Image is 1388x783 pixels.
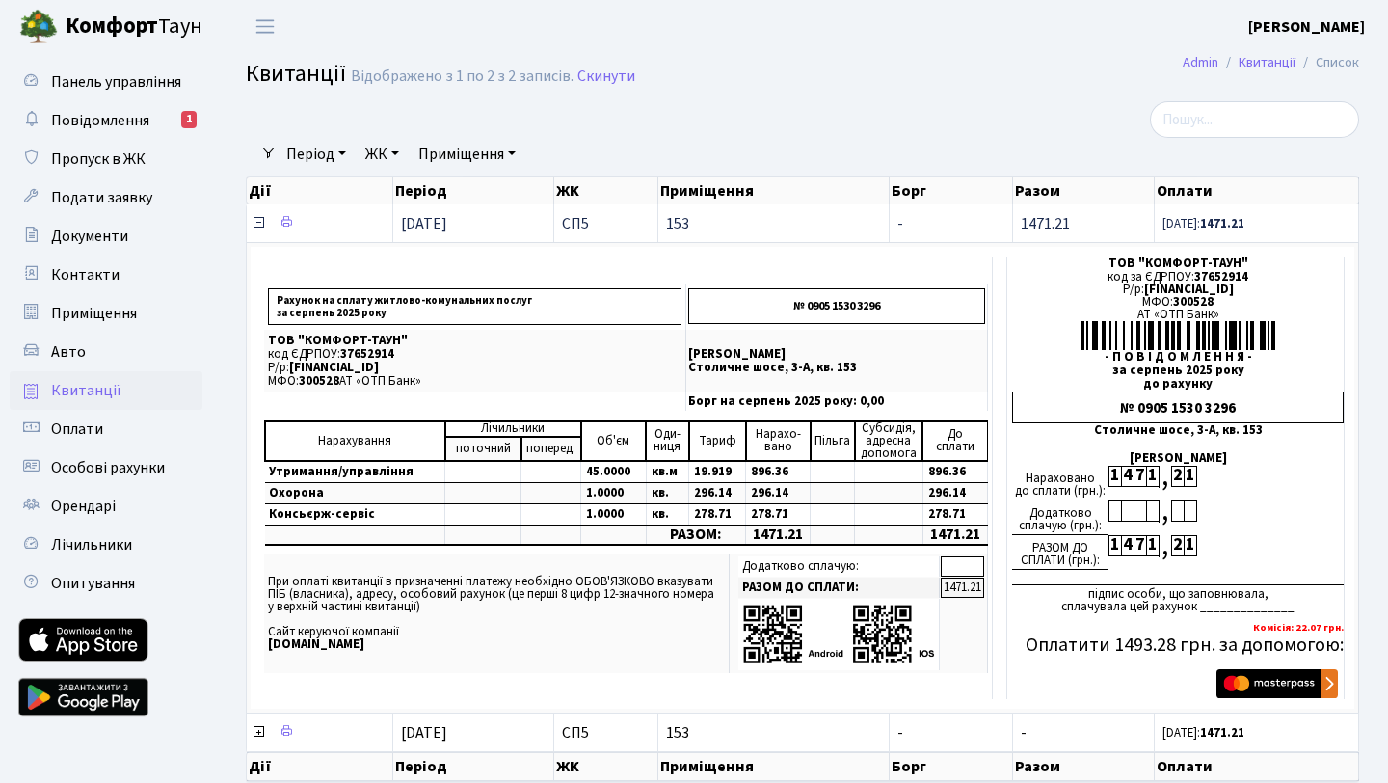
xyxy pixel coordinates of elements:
[10,371,202,410] a: Квитанції
[738,578,940,598] td: РАЗОМ ДО СПЛАТИ:
[265,421,445,461] td: Нарахування
[1159,466,1171,488] div: ,
[246,57,346,91] span: Квитанції
[562,216,650,231] span: СП5
[897,722,903,743] span: -
[1154,42,1388,83] nav: breadcrumb
[941,578,984,598] td: 1471.21
[1013,177,1155,204] th: Разом
[1108,466,1121,487] div: 1
[1012,500,1108,535] div: Додатково сплачую (грн.):
[340,345,394,363] span: 37652914
[51,496,116,517] span: Орендарі
[10,140,202,178] a: Пропуск в ЖК
[393,752,555,781] th: Період
[268,335,681,347] p: ТОВ "КОМФОРТ-ТАУН"
[689,421,746,461] td: Тариф
[581,461,646,483] td: 45.0000
[445,421,581,437] td: Лічильники
[1173,293,1214,310] span: 300528
[1216,669,1338,698] img: Masterpass
[241,11,289,42] button: Переключити навігацію
[1021,213,1070,234] span: 1471.21
[890,752,1013,781] th: Борг
[268,348,681,361] p: код ЄДРПОУ:
[10,294,202,333] a: Приміщення
[666,216,880,231] span: 153
[1012,634,1344,657] h5: Оплатити 1493.28 грн. за допомогою:
[1171,535,1184,556] div: 2
[658,177,889,204] th: Приміщення
[51,71,181,93] span: Панель управління
[1200,215,1244,232] b: 1471.21
[51,341,86,363] span: Авто
[51,110,149,131] span: Повідомлення
[562,725,650,741] span: СП5
[1159,500,1171,523] div: ,
[10,487,202,526] a: Орендарі
[1184,535,1196,556] div: 1
[922,461,987,483] td: 896.36
[1012,364,1344,377] div: за серпень 2025 року
[1021,722,1027,743] span: -
[1159,535,1171,557] div: ,
[646,525,746,545] td: РАЗОМ:
[1194,268,1248,285] span: 37652914
[401,722,447,743] span: [DATE]
[51,573,135,594] span: Опитування
[581,503,646,525] td: 1.0000
[855,421,923,461] td: Субсидія, адресна допомога
[746,421,811,461] td: Нарахо- вано
[10,178,202,217] a: Подати заявку
[1295,52,1359,73] li: Список
[265,461,445,483] td: Утримання/управління
[401,213,447,234] span: [DATE]
[445,437,521,461] td: поточний
[746,461,811,483] td: 896.36
[1134,535,1146,556] div: 7
[299,372,339,390] span: 300528
[1183,52,1218,72] a: Admin
[10,564,202,603] a: Опитування
[51,418,103,440] span: Оплати
[393,177,555,204] th: Період
[1108,535,1121,556] div: 1
[51,457,165,478] span: Особові рахунки
[581,482,646,503] td: 1.0000
[10,333,202,371] a: Авто
[247,177,393,204] th: Дії
[66,11,202,43] span: Таун
[689,503,746,525] td: 278.71
[1012,584,1344,613] div: підпис особи, що заповнювала, сплачувала цей рахунок ______________
[1155,752,1359,781] th: Оплати
[1121,535,1134,556] div: 4
[1012,424,1344,437] div: Столичне шосе, 3-А, кв. 153
[1146,535,1159,556] div: 1
[289,359,379,376] span: [FINANCIAL_ID]
[746,525,811,545] td: 1471.21
[411,138,523,171] a: Приміщення
[646,482,689,503] td: кв.
[811,421,855,461] td: Пільга
[51,534,132,555] span: Лічильники
[922,503,987,525] td: 278.71
[1184,466,1196,487] div: 1
[10,217,202,256] a: Документи
[890,177,1013,204] th: Борг
[1012,378,1344,391] div: до рахунку
[1200,724,1244,742] b: 1471.21
[688,348,985,361] p: [PERSON_NAME]
[268,375,681,388] p: МФО: АТ «ОТП Банк»
[897,213,903,234] span: -
[554,177,658,204] th: ЖК
[646,503,689,525] td: кв.
[688,288,985,324] p: № 0905 1530 3296
[689,482,746,503] td: 296.14
[51,303,137,324] span: Приміщення
[742,603,935,665] img: apps-qrcodes.png
[10,256,202,294] a: Контакти
[265,482,445,503] td: Охорона
[51,148,146,170] span: Пропуск в ЖК
[658,752,889,781] th: Приміщення
[1012,283,1344,296] div: Р/р:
